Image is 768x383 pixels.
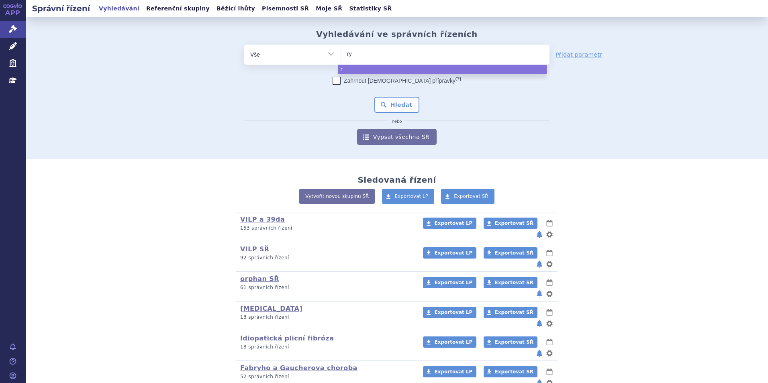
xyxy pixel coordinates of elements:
span: Exportovat SŘ [495,250,533,256]
span: Exportovat LP [434,369,472,375]
a: VILP a 39da [240,216,285,223]
a: Běžící lhůty [214,3,257,14]
button: notifikace [535,348,543,358]
a: Idiopatická plicní fibróza [240,334,334,342]
span: Exportovat LP [395,194,429,199]
h2: Sledovaná řízení [357,175,436,185]
a: Vytvořit novou skupinu SŘ [299,189,375,204]
button: lhůty [545,308,554,317]
a: Exportovat LP [423,218,476,229]
label: Zahrnout [DEMOGRAPHIC_DATA] přípravky [333,77,461,85]
button: notifikace [535,289,543,299]
span: Exportovat LP [434,280,472,285]
a: Exportovat LP [423,247,476,259]
p: 18 správních řízení [240,344,413,350]
span: Exportovat LP [434,310,472,315]
button: lhůty [545,218,554,228]
a: Fabryho a Gaucherova choroba [240,364,357,372]
a: Exportovat LP [423,307,476,318]
button: notifikace [535,319,543,328]
button: nastavení [545,259,554,269]
p: 52 správních řízení [240,373,413,380]
button: nastavení [545,289,554,299]
p: 61 správních řízení [240,284,413,291]
a: VILP SŘ [240,245,269,253]
a: Statistiky SŘ [347,3,394,14]
a: Exportovat SŘ [484,218,537,229]
a: Exportovat LP [423,336,476,348]
a: Moje SŘ [313,3,345,14]
a: Exportovat LP [423,277,476,288]
h2: Vyhledávání ve správních řízeních [316,29,478,39]
span: Exportovat SŘ [454,194,488,199]
a: Přidat parametr [556,51,603,59]
button: lhůty [545,248,554,258]
button: nastavení [545,319,554,328]
a: Exportovat SŘ [484,307,537,318]
button: nastavení [545,348,554,358]
button: lhůty [545,367,554,377]
span: Exportovat SŘ [495,339,533,345]
li: r [338,65,547,74]
a: Vyhledávání [96,3,142,14]
a: Referenční skupiny [144,3,212,14]
a: Exportovat SŘ [484,247,537,259]
a: Exportovat LP [382,189,435,204]
a: Vypsat všechna SŘ [357,129,437,145]
span: Exportovat SŘ [495,280,533,285]
a: Exportovat SŘ [484,336,537,348]
span: Exportovat LP [434,220,472,226]
a: [MEDICAL_DATA] [240,305,302,312]
span: Exportovat SŘ [495,310,533,315]
button: notifikace [535,230,543,239]
button: lhůty [545,337,554,347]
p: 153 správních řízení [240,225,413,232]
a: Exportovat SŘ [484,277,537,288]
a: Exportovat SŘ [484,366,537,377]
abbr: (?) [455,76,461,81]
a: Exportovat LP [423,366,476,377]
span: Exportovat LP [434,250,472,256]
p: 92 správních řízení [240,255,413,261]
i: nebo [388,119,406,124]
p: 13 správních řízení [240,314,413,321]
button: notifikace [535,259,543,269]
h2: Správní řízení [26,3,96,14]
a: Exportovat SŘ [441,189,494,204]
span: Exportovat LP [434,339,472,345]
button: nastavení [545,230,554,239]
a: orphan SŘ [240,275,279,283]
span: Exportovat SŘ [495,369,533,375]
button: lhůty [545,278,554,287]
span: Exportovat SŘ [495,220,533,226]
a: Písemnosti SŘ [259,3,311,14]
button: Hledat [374,97,420,113]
